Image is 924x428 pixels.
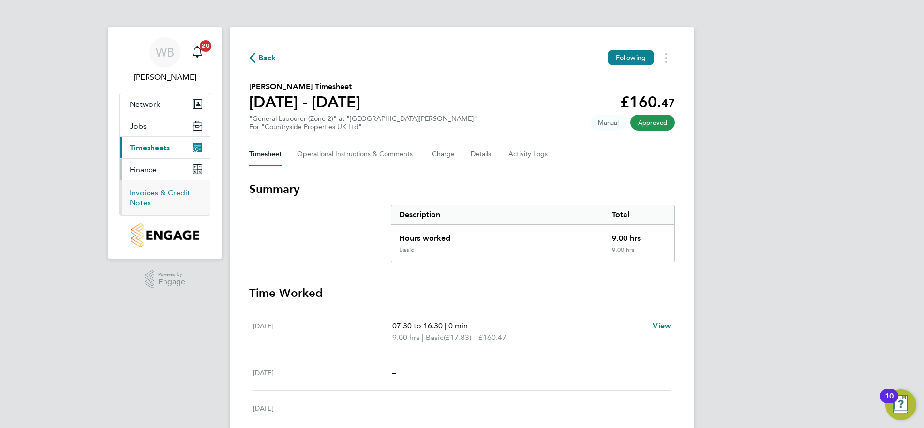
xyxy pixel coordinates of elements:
span: Basic [426,332,444,343]
a: View [653,320,671,332]
a: 20 [188,37,207,68]
span: 07:30 to 16:30 [392,321,443,330]
span: | [445,321,447,330]
button: Operational Instructions & Comments [297,143,417,166]
span: (£17.83) = [444,333,478,342]
h3: Time Worked [249,285,675,301]
span: This timesheet has been approved. [630,115,675,131]
span: 0 min [448,321,468,330]
span: Engage [158,278,185,286]
span: 47 [661,96,675,110]
span: | [422,333,424,342]
button: Back [249,52,276,64]
h1: [DATE] - [DATE] [249,92,360,112]
button: Timesheets Menu [657,50,675,65]
div: Summary [391,205,675,262]
div: 9.00 hrs [604,225,674,246]
button: Charge [432,143,455,166]
button: Timesheets [120,137,210,158]
span: Timesheets [130,143,170,152]
button: Open Resource Center, 10 new notifications [885,389,916,420]
div: Basic [399,246,414,254]
span: 20 [200,40,211,52]
button: Activity Logs [508,143,549,166]
div: Finance [120,180,210,215]
div: 9.00 hrs [604,246,674,262]
span: – [392,368,396,377]
button: Details [471,143,493,166]
a: WB[PERSON_NAME] [119,37,210,83]
button: Network [120,93,210,115]
div: Hours worked [391,225,604,246]
h2: [PERSON_NAME] Timesheet [249,81,360,92]
span: Jobs [130,121,147,131]
div: 10 [885,396,894,409]
div: Description [391,205,604,224]
h3: Summary [249,181,675,197]
div: For "Countryside Properties UK Ltd" [249,123,477,131]
span: WB [156,46,174,59]
span: This timesheet was manually created. [590,115,626,131]
span: Will Bellamy [119,72,210,83]
span: 9.00 hrs [392,333,420,342]
span: – [392,403,396,413]
a: Powered byEngage [145,270,186,289]
div: [DATE] [253,320,392,343]
app-decimal: £160. [620,93,675,111]
span: View [653,321,671,330]
span: Following [616,53,646,62]
span: Finance [130,165,157,174]
div: [DATE] [253,367,392,379]
span: Network [130,100,160,109]
div: Total [604,205,674,224]
button: Jobs [120,115,210,136]
button: Timesheet [249,143,282,166]
span: £160.47 [478,333,507,342]
span: Back [258,52,276,64]
button: Finance [120,159,210,180]
img: countryside-properties-logo-retina.png [131,223,199,247]
a: Go to home page [119,223,210,247]
div: "General Labourer (Zone 2)" at "[GEOGRAPHIC_DATA][PERSON_NAME]" [249,115,477,131]
span: Powered by [158,270,185,279]
nav: Main navigation [108,27,222,259]
div: [DATE] [253,402,392,414]
button: Following [608,50,654,65]
a: Invoices & Credit Notes [130,188,190,207]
